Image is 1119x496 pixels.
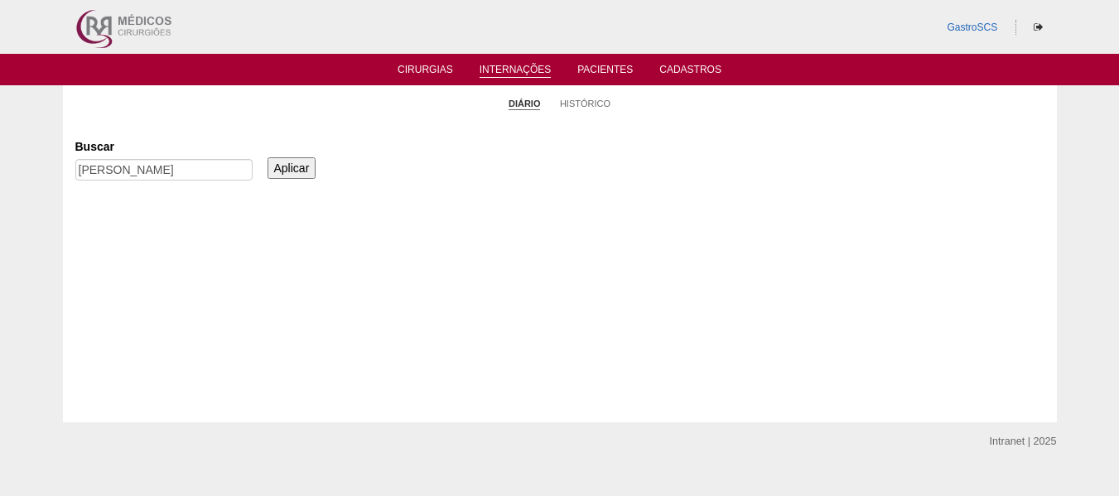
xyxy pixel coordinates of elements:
input: Aplicar [268,157,316,179]
a: Histórico [560,98,610,109]
a: Pacientes [577,64,633,80]
i: Sair [1034,22,1043,32]
a: Cirurgias [398,64,453,80]
a: Internações [480,64,552,78]
a: GastroSCS [947,22,997,33]
label: Buscar [75,138,253,155]
a: Diário [509,98,541,110]
input: Digite os termos que você deseja procurar. [75,159,253,181]
a: Cadastros [659,64,721,80]
div: Intranet | 2025 [990,433,1057,450]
